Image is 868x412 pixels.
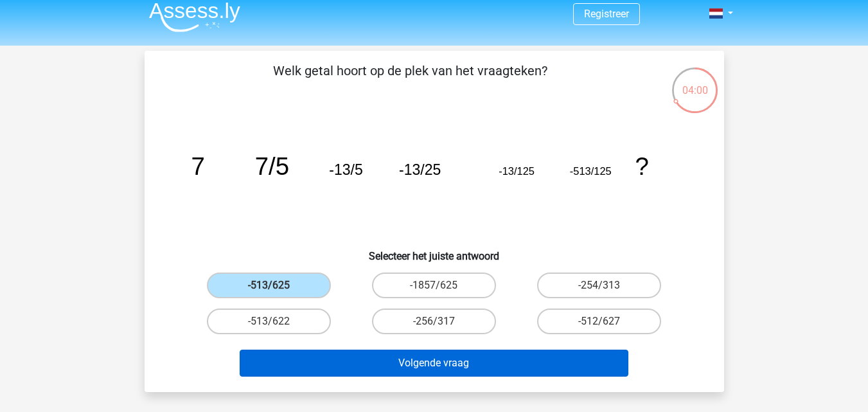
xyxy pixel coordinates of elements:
[240,350,628,377] button: Volgende vraag
[537,309,661,334] label: -512/627
[207,273,331,298] label: -513/625
[254,152,288,180] tspan: 7/5
[569,165,611,177] tspan: -513/125
[499,165,535,177] tspan: -13/125
[207,309,331,334] label: -513/622
[584,8,629,20] a: Registreer
[165,240,704,262] h6: Selecteer het juiste antwoord
[372,273,496,298] label: -1857/625
[635,152,648,180] tspan: ?
[165,61,655,100] p: Welk getal hoort op de plek van het vraagteken?
[537,273,661,298] label: -254/313
[372,309,496,334] label: -256/317
[671,66,719,98] div: 04:00
[329,161,362,178] tspan: -13/5
[149,2,240,32] img: Assessly
[191,152,204,180] tspan: 7
[399,161,441,178] tspan: -13/25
